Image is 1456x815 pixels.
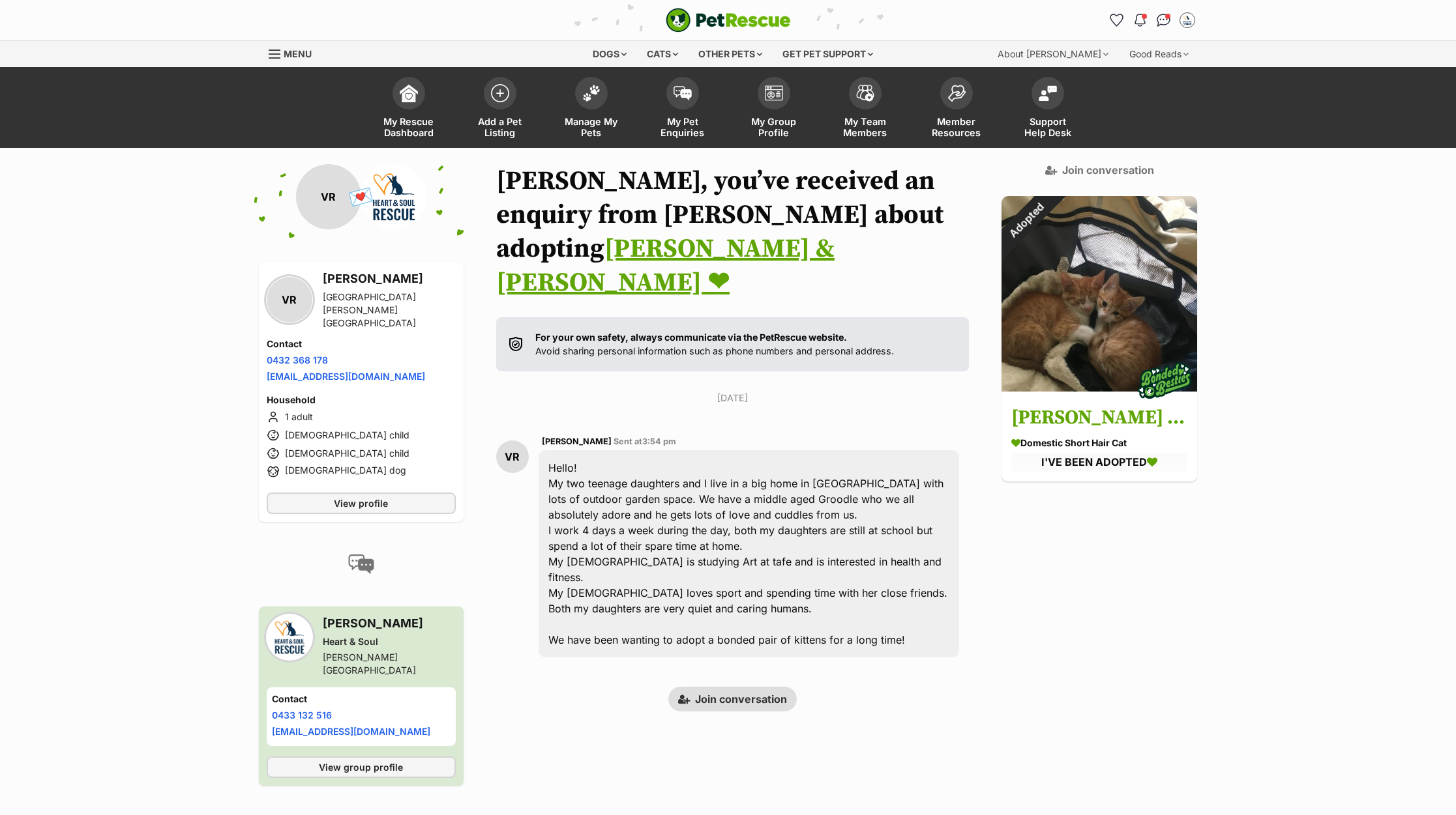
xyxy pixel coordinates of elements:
[773,41,882,67] div: Get pet support
[1002,196,1197,392] img: Fred & George ❤
[638,41,687,67] div: Cats
[911,70,1002,148] a: Member Resources
[1157,14,1170,27] img: chat-41dd97257d64d25036548639549fe6c8038ab92f7586957e7f3b1b290dea8141.svg
[836,116,895,138] span: My Team Members
[1002,381,1197,394] a: Adopted
[562,116,621,138] span: Manage My Pets
[1107,10,1198,31] ul: Account quick links
[267,614,312,660] img: Heart & Soul profile pic
[820,70,911,148] a: My Team Members
[1045,164,1154,176] a: Join conversation
[535,330,894,358] p: Avoid sharing personal information such as phone numbers and personal address.
[1011,403,1187,433] h3: [PERSON_NAME] & [PERSON_NAME] ❤
[379,116,438,138] span: My Rescue Dashboard
[539,450,960,657] div: Hello! My two teenage daughters and I live in a big home in [GEOGRAPHIC_DATA] with lots of outdoo...
[728,70,820,148] a: My Group Profile
[272,709,332,721] a: 0433 132 516
[267,493,456,514] a: View profile
[765,85,783,101] img: group-profile-icon-3fa3cf56718a62981997c0bc7e787c4b2cf8bcc04b72c1350f741eb67cf2f40e.svg
[1181,14,1194,27] img: Matleena Pukkila profile pic
[1002,70,1093,148] a: Support Help Desk
[496,440,529,473] div: VR
[491,84,509,102] img: add-pet-listing-icon-0afa8454b4691262ce3f59096e99ab1cd57d4a30225e0717b998d2c9b9846f56.svg
[454,70,546,148] a: Add a Pet Listing
[614,436,676,446] span: Sent at
[348,554,374,574] img: conversation-icon-4a6f8262b818ee0b60e3300018af0b2d0b884aa5de6e9bcb8d3d4eeb1a70a7c4.svg
[267,756,456,778] a: View group profile
[1002,393,1197,481] a: [PERSON_NAME] & [PERSON_NAME] ❤ Domestic Short Hair Cat I'VE BEEN ADOPTED
[745,116,803,138] span: My Group Profile
[666,8,791,33] img: logo-cat-932fe2b9b8326f06289b0f2fb663e598f794de774fb13d1741a6617ecf9a85b4.svg
[323,635,456,648] div: Heart & Soul
[1120,41,1198,67] div: Good Reads
[856,85,874,102] img: team-members-icon-5396bd8760b3fe7c0b43da4ab00e1e3bb1a5d9ba89233759b79545d2d3fc5d0d.svg
[546,70,637,148] a: Manage My Pets
[984,178,1069,263] div: Adopted
[319,760,403,774] span: View group profile
[323,291,456,330] div: [GEOGRAPHIC_DATA][PERSON_NAME][GEOGRAPHIC_DATA]
[1039,85,1057,101] img: help-desk-icon-fdf02630f3aa405de69fd3d07c3f3aa587a6932b1a1747fa1d2bba05be0121f9.svg
[272,693,451,706] h4: Contact
[267,371,425,382] a: [EMAIL_ADDRESS][DOMAIN_NAME]
[269,41,321,64] a: Menu
[496,391,970,405] p: [DATE]
[1130,10,1151,31] button: Notifications
[1135,14,1145,27] img: notifications-46538b983faf8c2785f20acdc204bb7945ddae34d4c08c2a6579f10ce5e182be.svg
[535,332,847,343] strong: For your own safety, always communicate via the PetRescue website.
[400,84,418,102] img: dashboard-icon-eb2f2d2d3e046f16d808141f083e7271f6b2e854fb5c12c21221c1fb7104beca.svg
[496,233,835,299] a: [PERSON_NAME] & [PERSON_NAME] ❤
[296,164,361,229] div: VR
[323,270,456,288] h3: [PERSON_NAME]
[1153,10,1174,31] a: Conversations
[674,86,692,100] img: pet-enquiries-icon-7e3ad2cf08bfb03b45e93fb7055b45f3efa6380592205ae92323e6603595dc1f.svg
[272,726,430,737] a: [EMAIL_ADDRESS][DOMAIN_NAME]
[267,277,312,322] div: VR
[637,70,728,148] a: My Pet Enquiries
[689,41,771,67] div: Other pets
[267,354,328,365] a: 0432 368 178
[323,651,456,677] div: [PERSON_NAME][GEOGRAPHIC_DATA]
[346,183,376,211] span: 💌
[267,446,456,461] li: [DEMOGRAPHIC_DATA] child
[334,496,388,510] span: View profile
[947,85,966,102] img: member-resources-icon-8e73f808a243e03378d46382f2149f9095a855e16c252ad45f914b54edf8863c.svg
[267,409,456,425] li: 1 adult
[1011,436,1187,450] div: Domestic Short Hair Cat
[267,393,456,407] h4: Household
[653,116,712,138] span: My Pet Enquiries
[542,436,612,446] span: [PERSON_NAME]
[1107,10,1127,31] a: Favourites
[666,8,791,33] a: PetRescue
[361,164,426,229] img: Heart & Soul profile pic
[1132,348,1197,413] img: bonded besties
[267,337,456,350] h4: Contact
[668,687,797,711] a: Join conversation
[1011,453,1187,471] div: I'VE BEEN ADOPTED
[927,116,986,138] span: Member Resources
[1018,116,1077,138] span: Support Help Desk
[267,464,456,479] li: [DEMOGRAPHIC_DATA] dog
[1177,10,1198,31] button: My account
[323,614,456,633] h3: [PERSON_NAME]
[284,48,312,59] span: Menu
[584,41,636,67] div: Dogs
[363,70,454,148] a: My Rescue Dashboard
[496,164,970,300] h1: [PERSON_NAME], you’ve received an enquiry from [PERSON_NAME] about adopting
[988,41,1118,67] div: About [PERSON_NAME]
[267,427,456,443] li: [DEMOGRAPHIC_DATA] child
[471,116,529,138] span: Add a Pet Listing
[642,436,676,446] span: 3:54 pm
[582,85,601,102] img: manage-my-pets-icon-02211641906a0b7f246fdf0571729dbe1e7629f14944591b6c1af311fb30b64b.svg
